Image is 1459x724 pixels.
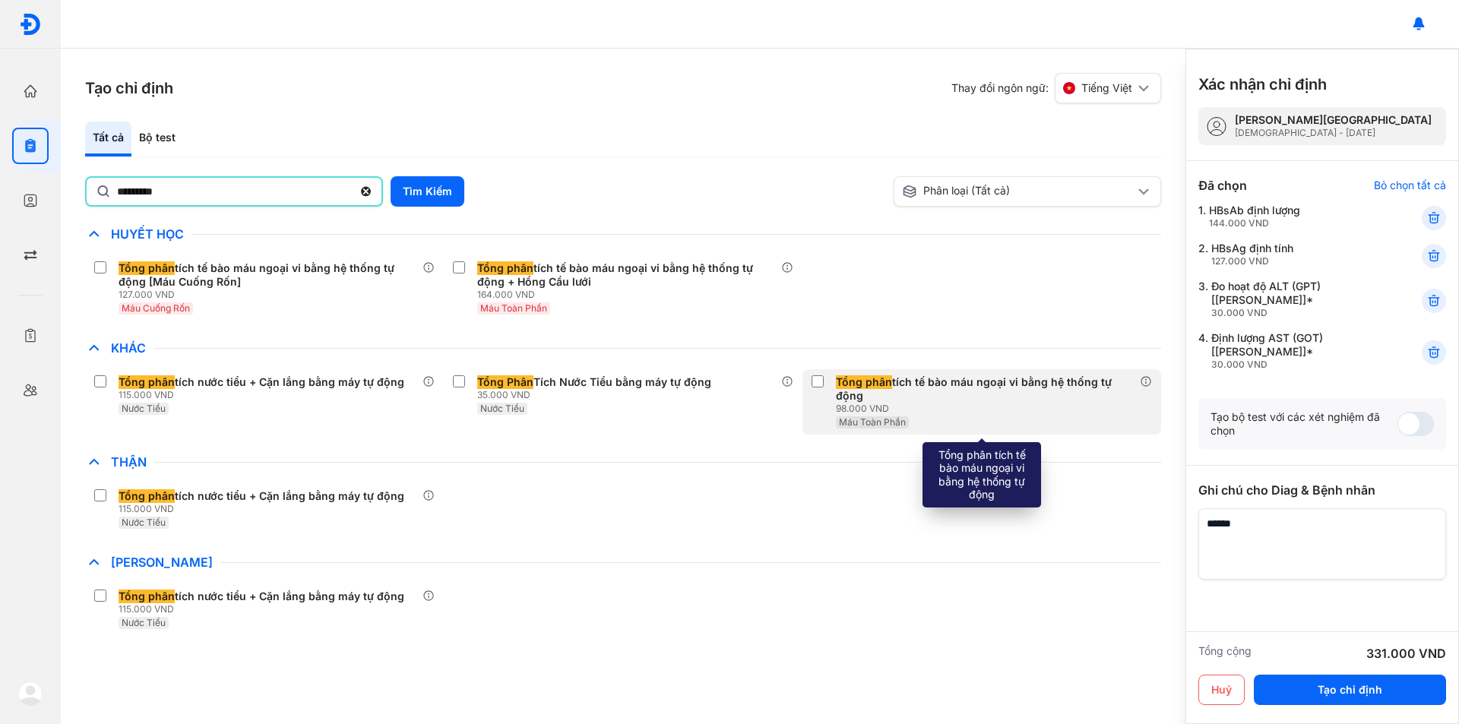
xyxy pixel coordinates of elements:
div: Đã chọn [1198,176,1247,194]
div: Phân loại (Tất cả) [902,184,1135,199]
span: Tổng phân [836,375,892,389]
span: Nước Tiểu [122,517,166,528]
button: Tìm Kiếm [391,176,464,207]
div: 331.000 VND [1366,644,1446,662]
div: tích nước tiểu + Cặn lắng bằng máy tự động [119,590,404,603]
div: 2. [1198,242,1385,267]
h3: Tạo chỉ định [85,77,173,99]
span: Tổng phân [119,261,175,275]
span: Máu Cuống Rốn [122,302,190,314]
div: Bộ test [131,122,183,156]
span: Nước Tiểu [122,617,166,628]
img: logo [19,13,42,36]
div: 127.000 VND [119,289,423,301]
div: 30.000 VND [1211,359,1385,371]
div: 144.000 VND [1209,217,1300,229]
div: 115.000 VND [119,503,410,515]
div: tích tế bào máu ngoại vi bằng hệ thống tự động + Hồng Cầu lưới [477,261,775,289]
span: Tổng Phân [477,375,533,389]
span: [PERSON_NAME] [103,555,220,570]
button: Huỷ [1198,675,1245,705]
div: Tổng cộng [1198,644,1252,662]
div: 127.000 VND [1211,255,1293,267]
span: Tổng phân [477,261,533,275]
div: tích nước tiểu + Cặn lắng bằng máy tự động [119,375,404,389]
div: 164.000 VND [477,289,781,301]
div: tích tế bào máu ngoại vi bằng hệ thống tự động [836,375,1134,403]
span: Thận [103,454,154,469]
span: Khác [103,340,153,356]
div: 30.000 VND [1211,307,1385,319]
div: tích nước tiểu + Cặn lắng bằng máy tự động [119,489,404,503]
span: Tổng phân [119,489,175,503]
div: 35.000 VND [477,389,717,401]
div: HBsAb định lượng [1209,204,1300,229]
div: 115.000 VND [119,603,410,615]
span: Nước Tiểu [122,403,166,414]
span: Nước Tiểu [480,403,524,414]
span: Máu Toàn Phần [839,416,906,428]
div: 3. [1198,280,1385,319]
div: Đo hoạt độ ALT (GPT) [[PERSON_NAME]]* [1211,280,1385,319]
span: Tổng phân [119,590,175,603]
span: Tổng phân [119,375,175,389]
div: Tạo bộ test với các xét nghiệm đã chọn [1211,410,1397,438]
span: Huyết Học [103,226,191,242]
div: Ghi chú cho Diag & Bệnh nhân [1198,481,1446,499]
div: 4. [1198,331,1385,371]
div: 115.000 VND [119,389,410,401]
button: Tạo chỉ định [1254,675,1446,705]
div: Tất cả [85,122,131,156]
div: Tích Nước Tiểu bằng máy tự động [477,375,711,389]
div: Thay đổi ngôn ngữ: [951,73,1161,103]
div: 98.000 VND [836,403,1140,415]
div: tích tế bào máu ngoại vi bằng hệ thống tự động [Máu Cuống Rốn] [119,261,416,289]
span: Máu Toàn Phần [480,302,547,314]
div: [DEMOGRAPHIC_DATA] - [DATE] [1235,127,1432,139]
h3: Xác nhận chỉ định [1198,74,1327,95]
div: HBsAg định tính [1211,242,1293,267]
div: 1. [1198,204,1385,229]
div: Bỏ chọn tất cả [1374,179,1446,192]
span: Tiếng Việt [1081,81,1132,95]
img: logo [18,681,43,706]
div: Định lượng AST (GOT) [[PERSON_NAME]]* [1211,331,1385,371]
div: [PERSON_NAME][GEOGRAPHIC_DATA] [1235,113,1432,127]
